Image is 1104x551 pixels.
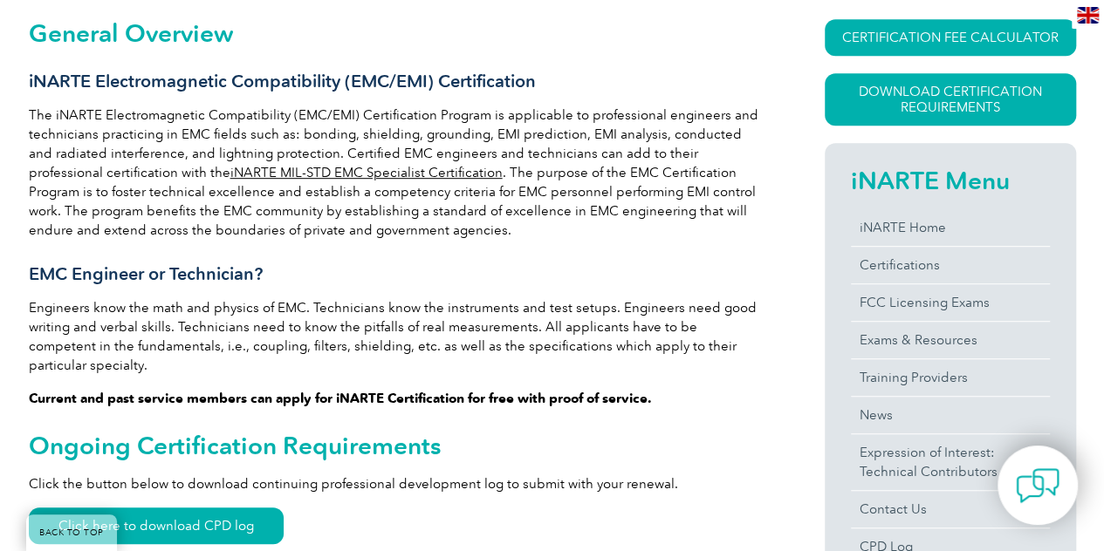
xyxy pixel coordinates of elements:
[851,359,1050,396] a: Training Providers
[851,247,1050,283] a: Certifications
[230,165,503,180] a: iNARTE MIL-STD EMC Specialist Certification
[825,73,1076,126] a: Download Certification Requirements
[29,71,762,92] h3: iNARTE Electromagnetic Compatibility (EMC/EMI) Certification
[851,322,1050,358] a: Exams & Resources
[29,507,284,544] a: Click here to download CPD log
[851,397,1050,433] a: News
[29,105,762,240] p: The iNARTE Electromagnetic Compatibility (EMC/EMI) Certification Program is applicable to profess...
[29,474,762,493] p: Click the button below to download continuing professional development log to submit with your re...
[825,19,1076,56] a: CERTIFICATION FEE CALCULATOR
[1016,464,1059,507] img: contact-chat.png
[29,432,762,459] h2: Ongoing Certification Requirements
[851,491,1050,527] a: Contact Us
[851,284,1050,321] a: FCC Licensing Exams
[29,19,762,47] h2: General Overview
[26,514,117,551] a: BACK TO TOP
[29,391,652,406] strong: Current and past service members can apply for iNARTE Certification for free with proof of service.
[29,298,762,375] p: Engineers know the math and physics of EMC. Technicians know the instruments and test setups. Eng...
[29,263,762,285] h3: EMC Engineer or Technician?
[851,209,1050,246] a: iNARTE Home
[851,167,1050,194] h2: iNARTE Menu
[1077,7,1099,24] img: en
[851,434,1050,490] a: Expression of Interest:Technical Contributors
